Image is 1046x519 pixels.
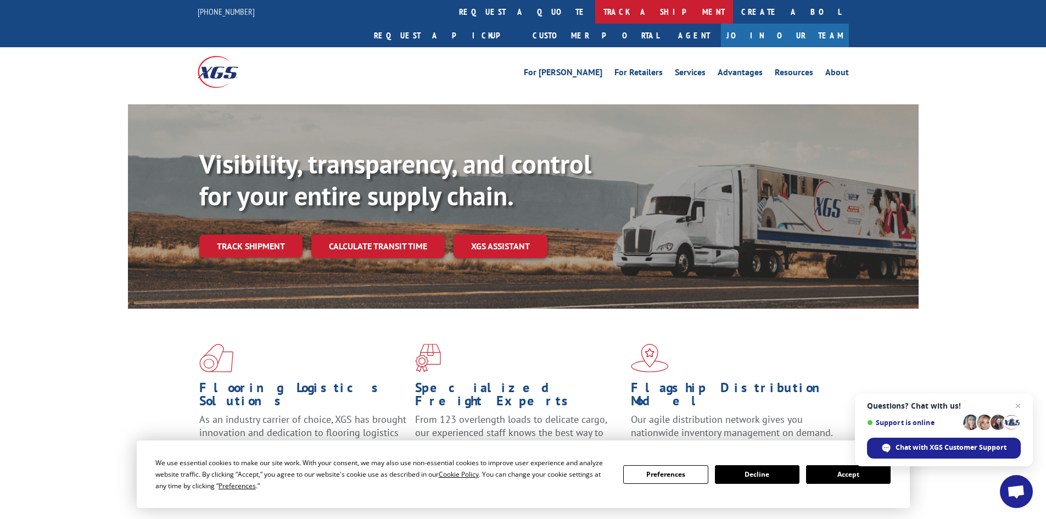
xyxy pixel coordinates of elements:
[825,68,849,80] a: About
[721,24,849,47] a: Join Our Team
[675,68,706,80] a: Services
[454,235,547,258] a: XGS ASSISTANT
[199,235,303,258] a: Track shipment
[631,344,669,372] img: xgs-icon-flagship-distribution-model-red
[524,24,667,47] a: Customer Portal
[631,413,833,439] span: Our agile distribution network gives you nationwide inventory management on demand.
[867,418,959,427] span: Support is online
[896,443,1006,453] span: Chat with XGS Customer Support
[667,24,721,47] a: Agent
[524,68,602,80] a: For [PERSON_NAME]
[199,147,591,213] b: Visibility, transparency, and control for your entire supply chain.
[199,344,233,372] img: xgs-icon-total-supply-chain-intelligence-red
[614,68,663,80] a: For Retailers
[415,381,623,413] h1: Specialized Freight Experts
[439,470,479,479] span: Cookie Policy
[199,413,406,452] span: As an industry carrier of choice, XGS has brought innovation and dedication to flooring logistics...
[775,68,813,80] a: Resources
[137,440,910,508] div: Cookie Consent Prompt
[311,235,445,258] a: Calculate transit time
[631,381,838,413] h1: Flagship Distribution Model
[715,465,799,484] button: Decline
[219,481,256,490] span: Preferences
[366,24,524,47] a: Request a pickup
[718,68,763,80] a: Advantages
[867,438,1021,459] span: Chat with XGS Customer Support
[198,6,255,17] a: [PHONE_NUMBER]
[1000,475,1033,508] a: Open chat
[415,344,441,372] img: xgs-icon-focused-on-flooring-red
[623,465,708,484] button: Preferences
[155,457,610,492] div: We use essential cookies to make our site work. With your consent, we may also use non-essential ...
[867,401,1021,410] span: Questions? Chat with us!
[806,465,891,484] button: Accept
[415,413,623,462] p: From 123 overlength loads to delicate cargo, our experienced staff knows the best way to move you...
[199,381,407,413] h1: Flooring Logistics Solutions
